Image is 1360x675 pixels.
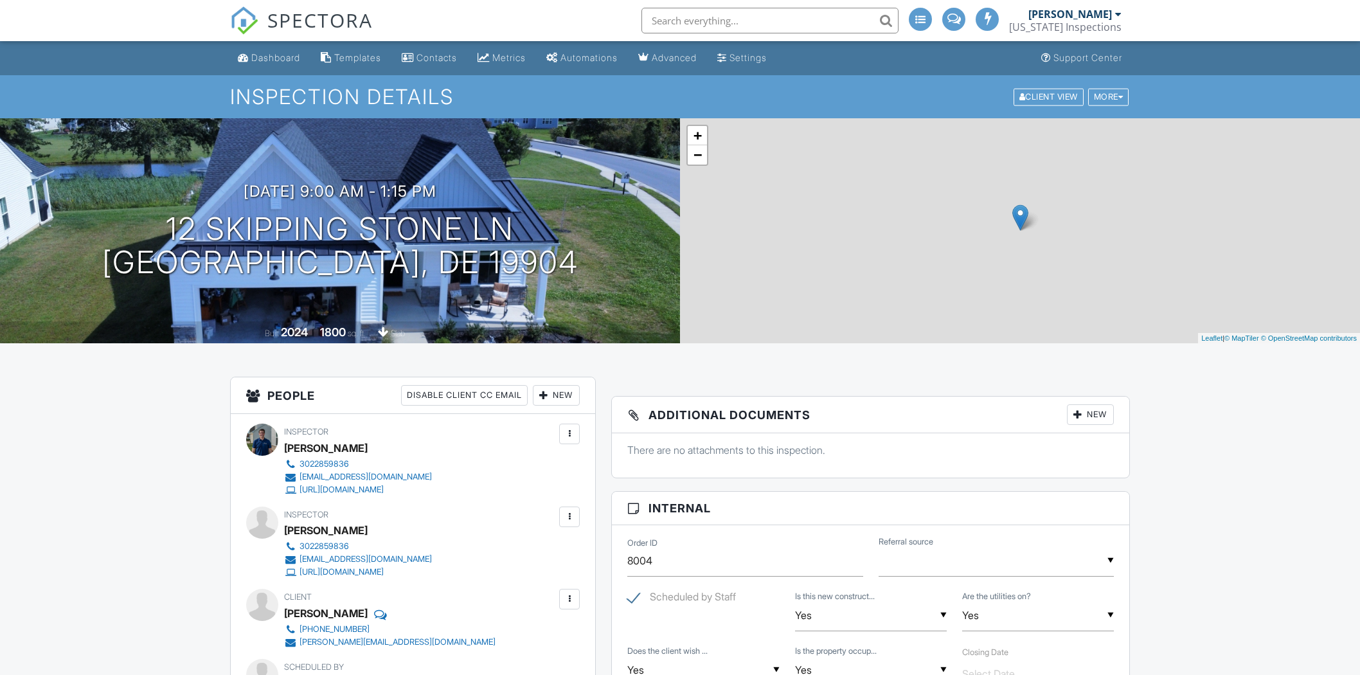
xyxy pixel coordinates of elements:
div: Templates [334,52,381,63]
a: Dashboard [233,46,305,70]
div: Advanced [652,52,697,63]
div: Client View [1014,88,1084,105]
span: Built [265,328,279,338]
div: | [1198,333,1360,344]
span: SPECTORA [267,6,373,33]
a: [EMAIL_ADDRESS][DOMAIN_NAME] [284,553,432,566]
h3: Additional Documents [612,397,1129,433]
div: 3022859836 [300,541,349,552]
label: Does the client wish to attend the inspection? [627,645,708,657]
a: Support Center [1036,46,1127,70]
div: [PHONE_NUMBER] [300,624,370,634]
div: [PERSON_NAME] [284,521,368,540]
a: © MapTiler [1224,334,1259,342]
div: 2024 [281,325,308,339]
h3: [DATE] 9:00 am - 1:15 pm [244,183,436,200]
a: SPECTORA [230,17,373,44]
a: © OpenStreetMap contributors [1261,334,1357,342]
div: Disable Client CC Email [401,385,528,406]
div: [PERSON_NAME][EMAIL_ADDRESS][DOMAIN_NAME] [300,637,496,647]
img: The Best Home Inspection Software - Spectora [230,6,258,35]
div: [EMAIL_ADDRESS][DOMAIN_NAME] [300,472,432,482]
a: Zoom out [688,145,707,165]
div: Automations [560,52,618,63]
h3: People [231,377,595,414]
label: Closing Date [962,647,1008,657]
input: Search everything... [641,8,899,33]
label: Is the property occupied? [795,645,877,657]
label: Are the utilities on? [962,591,1031,602]
a: Contacts [397,46,462,70]
a: Zoom in [688,126,707,145]
a: Metrics [472,46,531,70]
h1: 12 Skipping Stone Ln [GEOGRAPHIC_DATA], DE 19904 [102,212,578,280]
a: Advanced [633,46,702,70]
div: [EMAIL_ADDRESS][DOMAIN_NAME] [300,554,432,564]
div: [PERSON_NAME] [284,604,368,623]
a: Settings [712,46,772,70]
h1: Inspection Details [230,85,1130,108]
div: New [533,385,580,406]
span: Inspector [284,427,328,437]
div: Dashboard [251,52,300,63]
a: Leaflet [1201,334,1222,342]
div: More [1088,88,1129,105]
a: 3022859836 [284,540,432,553]
a: Templates [316,46,386,70]
div: Delaware Inspections [1009,21,1122,33]
span: sq. ft. [348,328,366,338]
span: slab [391,328,405,338]
p: There are no attachments to this inspection. [627,443,1114,457]
div: Metrics [492,52,526,63]
label: Scheduled by Staff [627,591,736,607]
label: Is this new construction? [795,591,875,602]
span: Inspector [284,510,328,519]
a: [URL][DOMAIN_NAME] [284,566,432,579]
a: Automations (Advanced) [541,46,623,70]
a: [PHONE_NUMBER] [284,623,496,636]
span: Client [284,592,312,602]
div: Support Center [1053,52,1122,63]
div: New [1067,404,1114,425]
a: 3022859836 [284,458,432,471]
label: Order ID [627,537,658,549]
div: Settings [729,52,767,63]
a: [EMAIL_ADDRESS][DOMAIN_NAME] [284,471,432,483]
div: [URL][DOMAIN_NAME] [300,567,384,577]
div: 1800 [320,325,346,339]
div: Contacts [416,52,457,63]
h3: Internal [612,492,1129,525]
div: [PERSON_NAME] [284,438,368,458]
div: [URL][DOMAIN_NAME] [300,485,384,495]
label: Referral source [879,536,933,548]
a: Client View [1012,91,1087,101]
a: [URL][DOMAIN_NAME] [284,483,432,496]
div: [PERSON_NAME] [1028,8,1112,21]
span: Scheduled By [284,662,344,672]
a: [PERSON_NAME][EMAIL_ADDRESS][DOMAIN_NAME] [284,636,496,649]
div: 3022859836 [300,459,349,469]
